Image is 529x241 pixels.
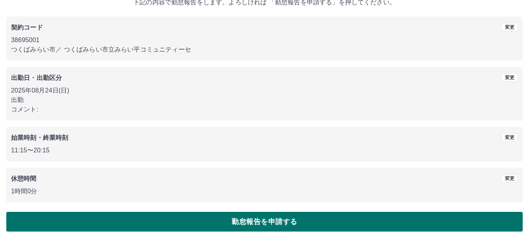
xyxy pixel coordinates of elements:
p: 38695001 [11,35,518,45]
p: 11:15 〜 20:15 [11,146,518,155]
b: 始業時刻・終業時刻 [11,134,68,141]
p: 2025年08月24日(日) [11,86,518,95]
b: 契約コード [11,24,43,31]
button: 変更 [501,73,518,82]
button: 変更 [501,174,518,183]
p: 出勤 [11,95,518,105]
p: 1時間0分 [11,187,518,196]
b: 休憩時間 [11,175,37,182]
b: 出勤日・出勤区分 [11,74,62,81]
button: 変更 [501,23,518,32]
button: 変更 [501,133,518,142]
p: コメント: [11,105,518,114]
p: つくばみらい市 ／ つくばみらい市立みらい平コミュニティーセ [11,45,518,54]
button: 勤怠報告を申請する [6,212,523,232]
